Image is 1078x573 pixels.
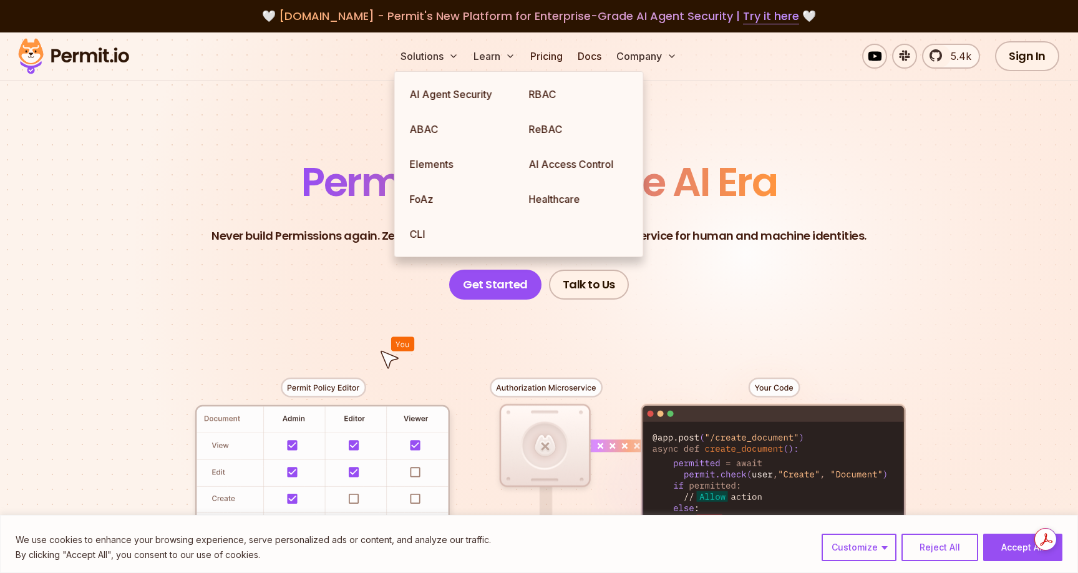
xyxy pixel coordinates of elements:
p: Never build Permissions again. Zero-latency fine-grained authorization as a service for human and... [211,227,867,245]
a: RBAC [519,77,638,112]
a: 5.4k [922,44,980,69]
a: ABAC [400,112,519,147]
span: 5.4k [943,49,971,64]
a: Talk to Us [549,270,629,300]
button: Reject All [901,534,978,561]
div: 🤍 🤍 [30,7,1048,25]
a: Docs [573,44,606,69]
button: Customize [822,534,896,561]
button: Solutions [396,44,464,69]
p: We use cookies to enhance your browsing experience, serve personalized ads or content, and analyz... [16,532,491,547]
a: ReBAC [519,112,638,147]
a: AI Agent Security [400,77,519,112]
a: Elements [400,147,519,182]
a: Get Started [449,270,541,300]
a: Healthcare [519,182,638,217]
a: AI Access Control [519,147,638,182]
p: By clicking "Accept All", you consent to our use of cookies. [16,547,491,562]
img: Permit logo [12,35,135,77]
a: Sign In [995,41,1059,71]
button: Learn [469,44,520,69]
a: Try it here [743,8,799,24]
span: [DOMAIN_NAME] - Permit's New Platform for Enterprise-Grade AI Agent Security | [279,8,799,24]
button: Accept All [983,534,1062,561]
button: Company [611,44,682,69]
a: Pricing [525,44,568,69]
span: Permissions for The AI Era [301,154,777,210]
a: FoAz [400,182,519,217]
a: CLI [400,217,519,252]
